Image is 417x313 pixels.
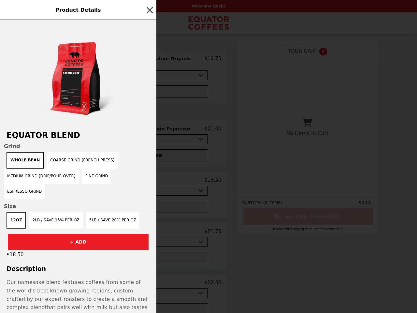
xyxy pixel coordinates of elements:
[4,169,79,184] button: Medium Grind (Drip/Pour Over)
[86,212,139,229] button: 5lb / Save 20% per oz
[47,152,118,169] button: Coarse Grind (French Press)
[7,212,26,229] button: 12oz
[8,234,149,250] button: + ADD
[4,203,152,209] span: Size
[7,279,147,310] span: Our namesake blend features coffees from some of the world’s best known growing regions, custom c...
[82,169,111,184] button: Fine Grind
[4,143,152,149] span: Grind
[29,212,83,229] button: 2lb / Save 15% per oz
[55,7,101,13] span: Product Details
[39,26,117,124] img: Whole Bean / 12oz
[7,152,44,169] button: Whole Bean
[4,184,45,199] button: Espresso Grind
